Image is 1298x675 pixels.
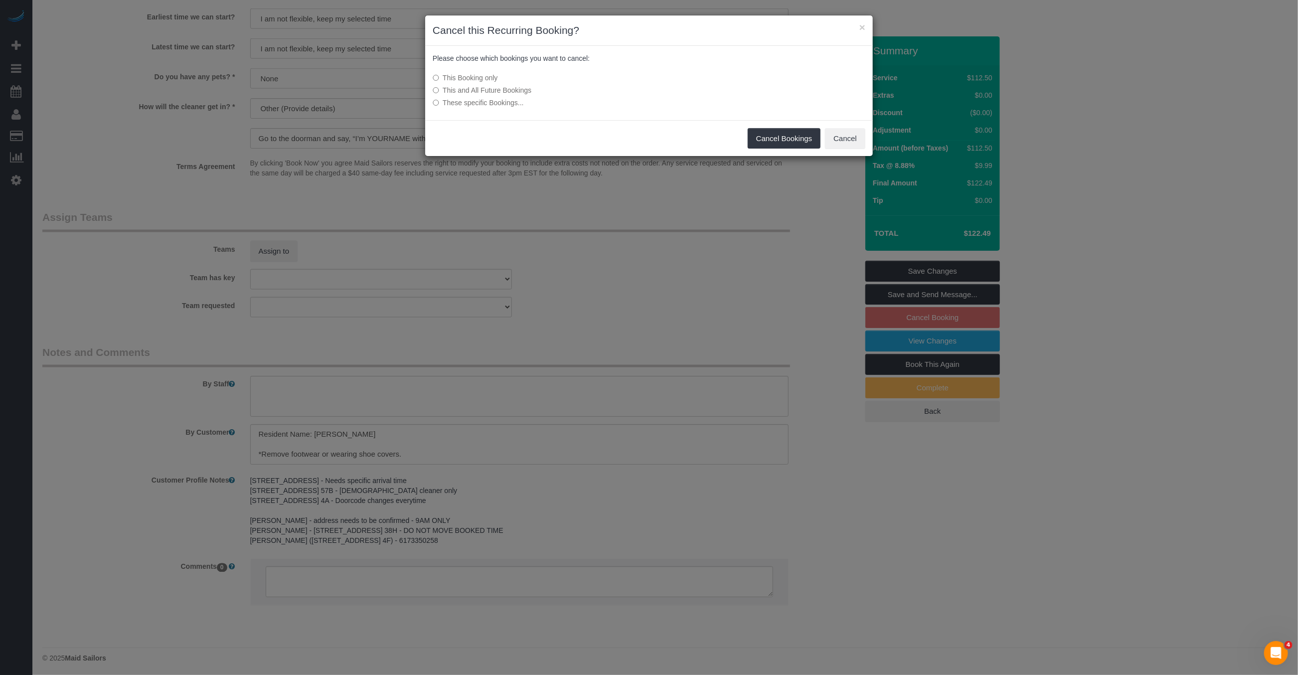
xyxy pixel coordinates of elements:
button: Cancel Bookings [748,128,821,149]
input: This Booking only [433,75,439,81]
input: This and All Future Bookings [433,87,439,94]
h3: Cancel this Recurring Booking? [433,23,865,38]
input: These specific Bookings... [433,100,439,106]
iframe: Intercom live chat [1264,641,1288,665]
label: This Booking only [433,73,716,83]
span: 4 [1285,641,1293,649]
label: This and All Future Bookings [433,85,716,95]
label: These specific Bookings... [433,98,716,108]
button: Cancel [825,128,865,149]
button: × [859,22,865,32]
p: Please choose which bookings you want to cancel: [433,53,865,63]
